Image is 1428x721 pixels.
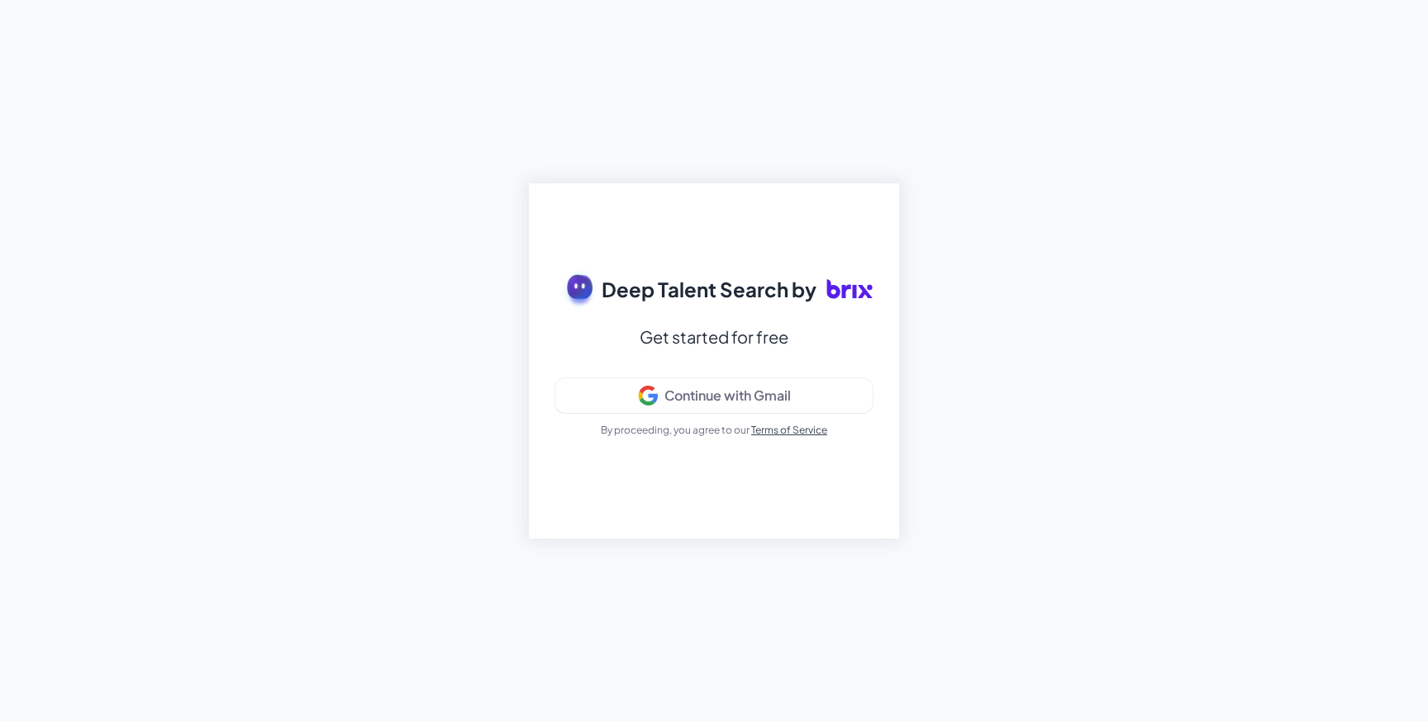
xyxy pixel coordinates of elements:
a: Terms of Service [751,424,827,436]
div: Continue with Gmail [664,387,791,404]
button: Continue with Gmail [555,378,873,413]
div: Get started for free [640,322,788,352]
p: By proceeding, you agree to our [601,423,827,438]
span: Deep Talent Search by [602,274,816,304]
